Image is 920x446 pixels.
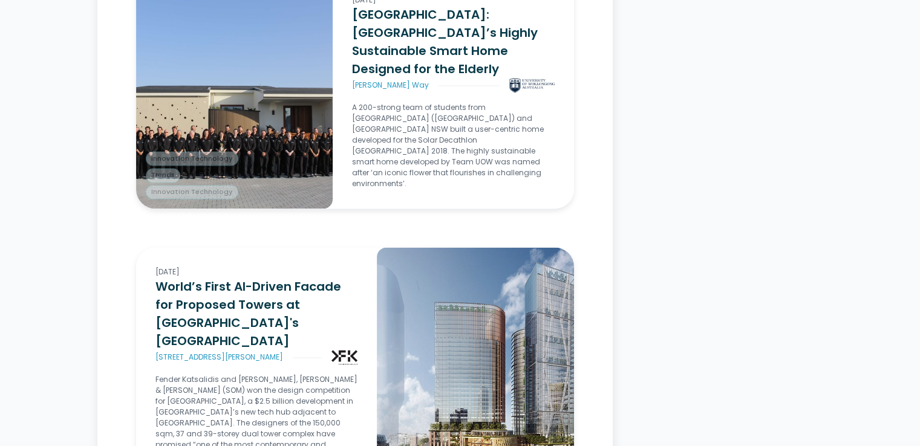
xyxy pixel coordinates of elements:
img: Desert Rose House: University of Wollongong’s Highly Sustainable Smart Home Designed for the Elderly [509,78,554,92]
div: [PERSON_NAME] Way [352,80,429,91]
div: Innovation Technology [146,151,238,166]
h3: [GEOGRAPHIC_DATA]: [GEOGRAPHIC_DATA]’s Highly Sustainable Smart Home Designed for the Elderly [352,5,554,78]
div: Trends [146,168,180,183]
img: World’s First AI-Driven Facade for Proposed Towers at Sydney's Tech Central [331,350,357,364]
div: Innovation Technology [146,185,238,199]
h3: World’s First AI-Driven Facade for Proposed Towers at [GEOGRAPHIC_DATA]'s [GEOGRAPHIC_DATA] [155,277,357,350]
p: A 200-strong team of students from [GEOGRAPHIC_DATA] ([GEOGRAPHIC_DATA]) and [GEOGRAPHIC_DATA] NS... [352,102,554,189]
div: [DATE] [155,267,357,277]
div: [STREET_ADDRESS][PERSON_NAME] [155,352,283,363]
